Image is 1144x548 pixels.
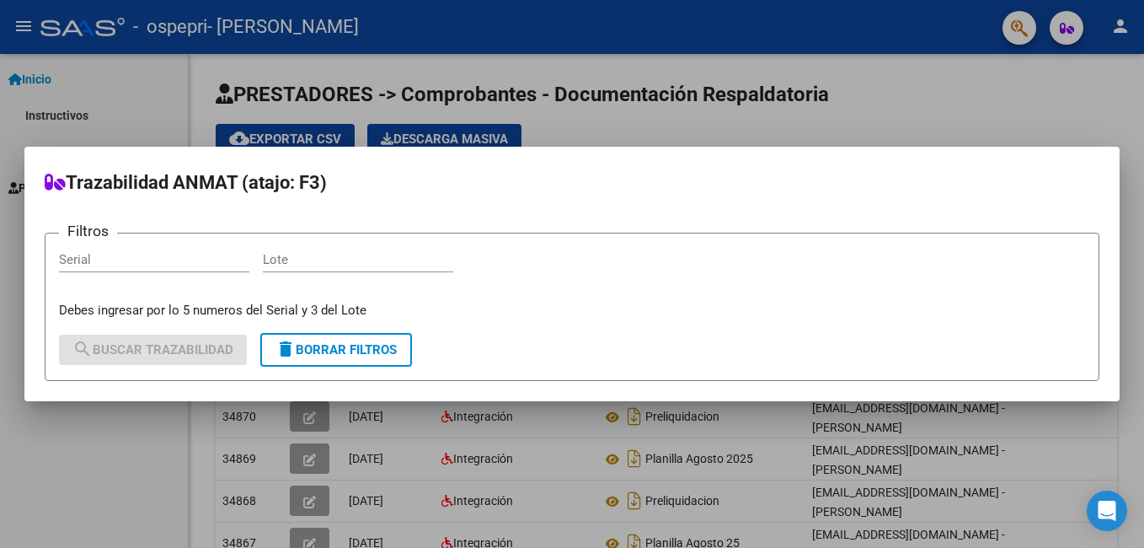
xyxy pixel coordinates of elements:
[59,335,247,365] button: Buscar Trazabilidad
[59,220,117,242] h3: Filtros
[260,333,412,367] button: Borrar Filtros
[72,339,93,359] mat-icon: search
[1087,491,1127,531] div: Open Intercom Messenger
[45,167,1099,199] h2: Trazabilidad ANMAT (atajo: F3)
[275,339,296,359] mat-icon: delete
[59,301,1085,320] p: Debes ingresar por lo 5 numeros del Serial y 3 del Lote
[72,342,233,357] span: Buscar Trazabilidad
[275,342,397,357] span: Borrar Filtros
